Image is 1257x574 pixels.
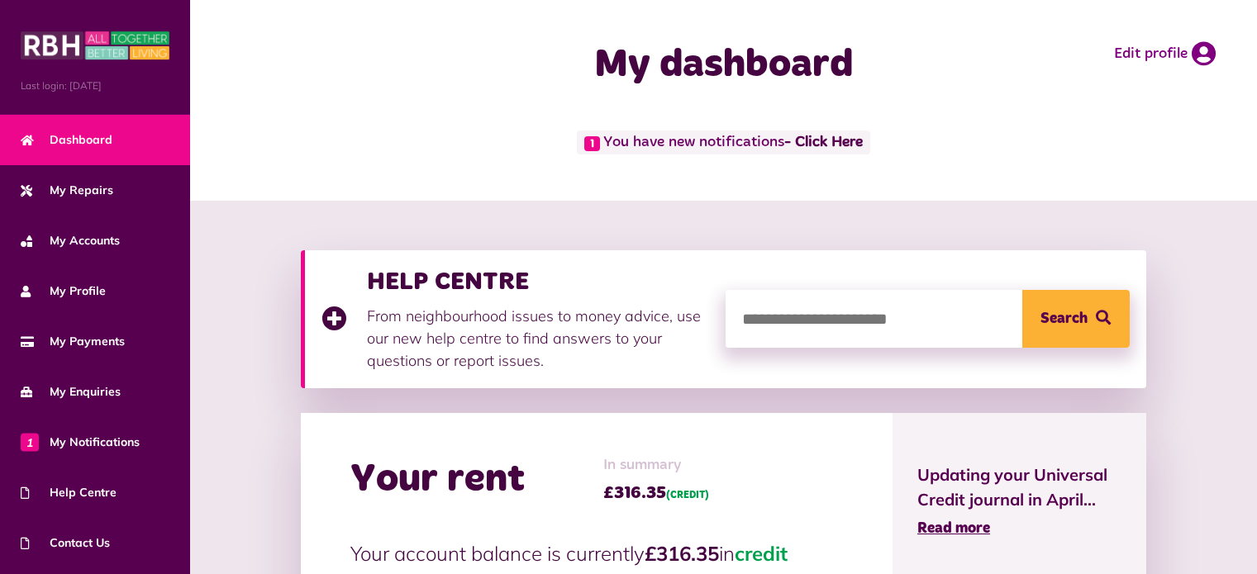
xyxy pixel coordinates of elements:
p: From neighbourhood issues to money advice, use our new help centre to find answers to your questi... [367,305,709,372]
span: £316.35 [603,481,709,505]
h3: HELP CENTRE [367,267,709,296]
strong: £316.35 [645,541,719,566]
h1: My dashboard [474,41,974,89]
span: 1 [21,433,39,451]
a: Updating your Universal Credit journal in April... Read more [917,463,1121,540]
span: 1 [584,136,600,151]
span: Help Centre [21,484,117,501]
span: My Accounts [21,232,120,249]
span: In summary [603,454,709,477]
span: Last login: [DATE] [21,78,169,93]
span: Contact Us [21,534,110,552]
span: Dashboard [21,131,112,149]
span: (CREDIT) [666,491,709,500]
a: - Click Here [784,135,863,150]
span: credit [735,541,788,566]
p: Your account balance is currently in [350,538,843,568]
span: Updating your Universal Credit journal in April... [917,463,1121,512]
span: My Notifications [21,434,140,451]
span: You have new notifications [577,130,870,154]
span: My Repairs [21,182,113,199]
img: MyRBH [21,29,169,62]
span: My Profile [21,282,106,300]
span: Read more [917,521,990,536]
button: Search [1022,290,1130,348]
span: My Payments [21,333,125,350]
a: Edit profile [1114,41,1216,66]
span: Search [1040,290,1088,348]
h2: Your rent [350,456,525,504]
span: My Enquiries [21,383,121,401]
